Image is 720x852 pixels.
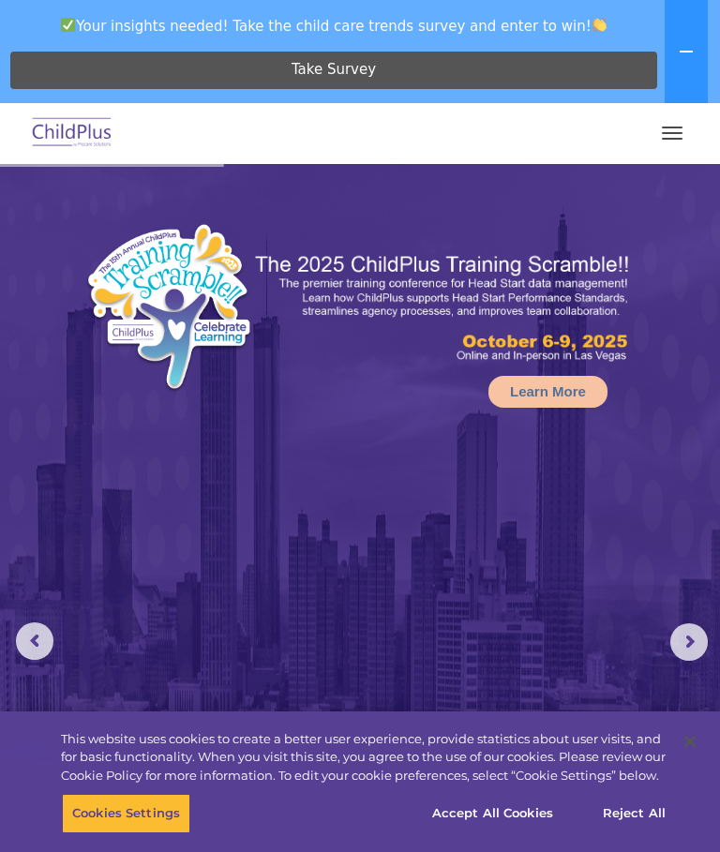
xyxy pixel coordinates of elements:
[10,52,657,89] a: Take Survey
[576,794,693,833] button: Reject All
[422,794,563,833] button: Accept All Cookies
[62,794,190,833] button: Cookies Settings
[61,730,669,785] div: This website uses cookies to create a better user experience, provide statistics about user visit...
[7,7,661,44] span: Your insights needed! Take the child care trends survey and enter to win!
[669,721,711,762] button: Close
[61,18,75,32] img: ✅
[28,112,116,156] img: ChildPlus by Procare Solutions
[292,53,376,86] span: Take Survey
[592,18,607,32] img: 👏
[488,376,607,408] a: Learn More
